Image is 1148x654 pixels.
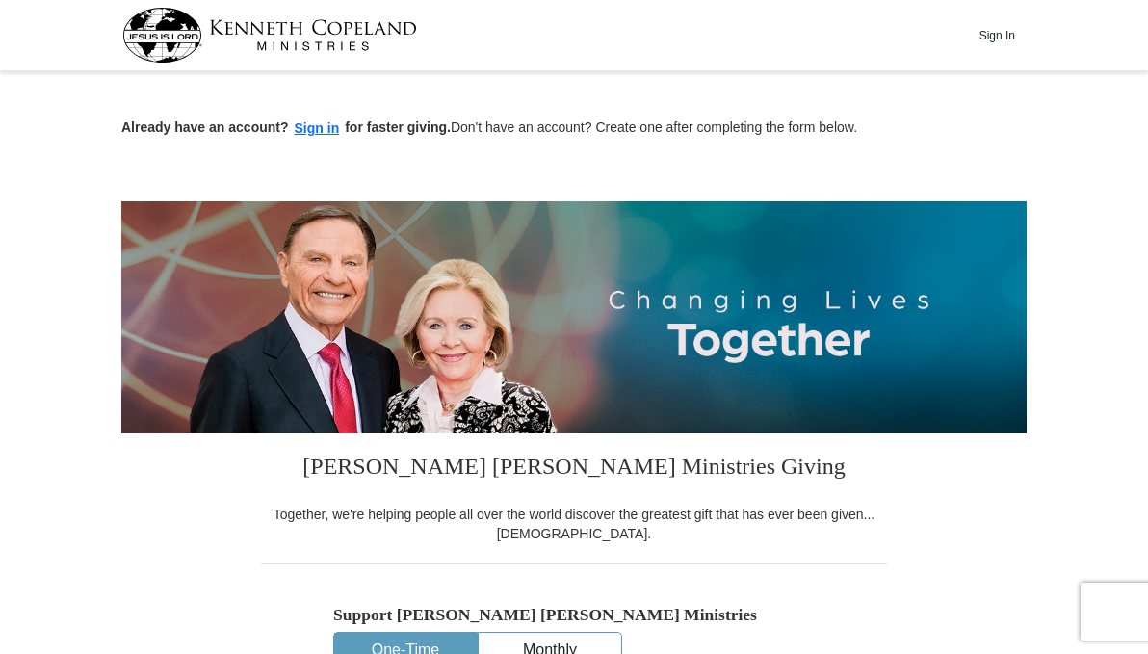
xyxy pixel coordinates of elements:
[261,433,887,505] h3: [PERSON_NAME] [PERSON_NAME] Ministries Giving
[121,119,451,135] strong: Already have an account? for faster giving.
[122,8,417,63] img: kcm-header-logo.svg
[261,505,887,543] div: Together, we're helping people all over the world discover the greatest gift that has ever been g...
[289,118,346,140] button: Sign in
[121,118,1027,140] p: Don't have an account? Create one after completing the form below.
[968,20,1026,50] button: Sign In
[333,605,815,625] h5: Support [PERSON_NAME] [PERSON_NAME] Ministries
